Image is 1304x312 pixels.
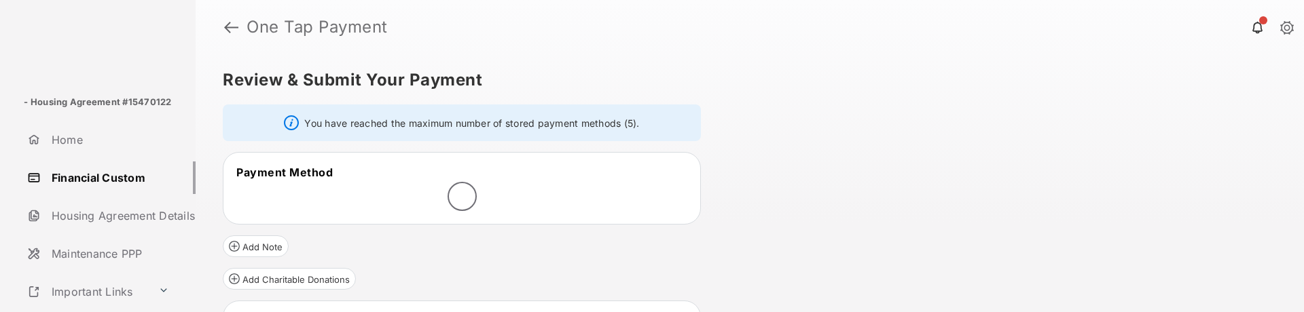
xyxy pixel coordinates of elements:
a: Housing Agreement Details [22,199,196,232]
a: Maintenance PPP [22,237,196,270]
a: Home [22,123,196,156]
strong: One Tap Payment [247,19,388,35]
span: Payment Method [236,165,333,179]
div: You have reached the maximum number of stored payment methods (5). [223,104,701,141]
a: Financial Custom [22,161,196,194]
p: - Housing Agreement #15470122 [24,96,171,109]
a: Important Links [22,275,153,308]
h5: Review & Submit Your Payment [223,72,1266,88]
button: Add Charitable Donations [223,268,356,290]
button: Add Note [223,235,289,257]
